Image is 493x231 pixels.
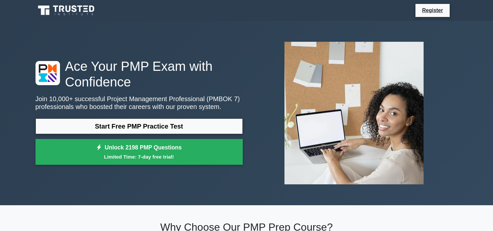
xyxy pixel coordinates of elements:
h1: Ace Your PMP Exam with Confidence [36,58,243,90]
small: Limited Time: 7-day free trial! [44,153,235,161]
a: Start Free PMP Practice Test [36,118,243,134]
a: Register [418,6,447,14]
p: Join 10,000+ successful Project Management Professional (PMBOK 7) professionals who boosted their... [36,95,243,111]
a: Unlock 2198 PMP QuestionsLimited Time: 7-day free trial! [36,139,243,165]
